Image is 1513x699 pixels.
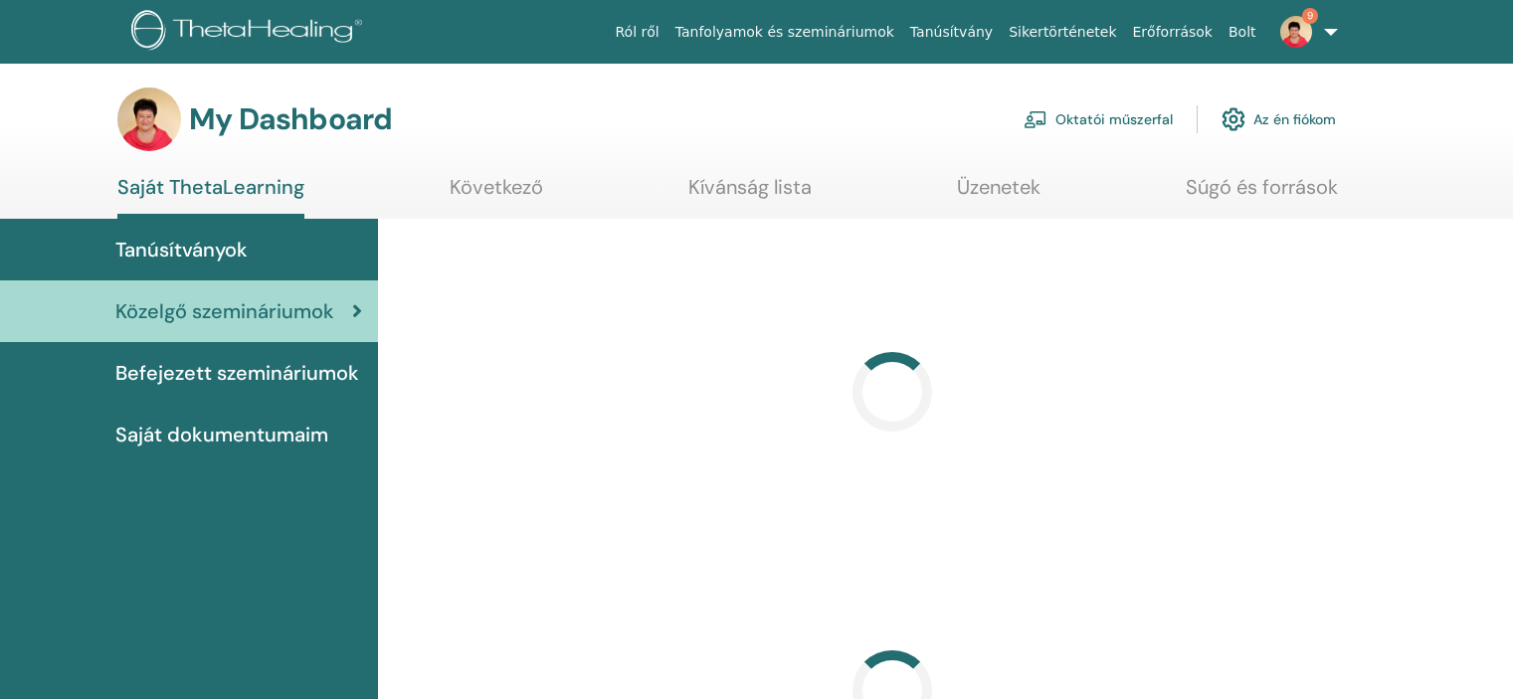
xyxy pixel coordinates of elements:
a: Bolt [1221,14,1264,51]
img: default.jpg [1280,16,1312,48]
span: Közelgő szemináriumok [115,296,334,326]
span: Tanúsítványok [115,235,248,264]
a: Oktatói műszerfal [1024,97,1173,141]
a: Tanfolyamok és szemináriumok [667,14,902,51]
span: 9 [1302,8,1318,24]
a: Üzenetek [957,175,1040,214]
img: chalkboard-teacher.svg [1024,110,1047,128]
img: logo.png [131,10,369,55]
h3: My Dashboard [189,101,392,137]
a: Súgó és források [1186,175,1338,214]
a: Tanúsítvány [902,14,1001,51]
a: Az én fiókom [1222,97,1336,141]
span: Saját dokumentumaim [115,420,328,449]
a: Kívánság lista [688,175,812,214]
span: Befejezett szemináriumok [115,358,359,388]
a: Sikertörténetek [1001,14,1124,51]
img: cog.svg [1222,102,1245,136]
a: Ról ről [608,14,667,51]
a: Következő [450,175,543,214]
img: default.jpg [117,87,181,151]
a: Erőforrások [1125,14,1221,51]
a: Saját ThetaLearning [117,175,304,219]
